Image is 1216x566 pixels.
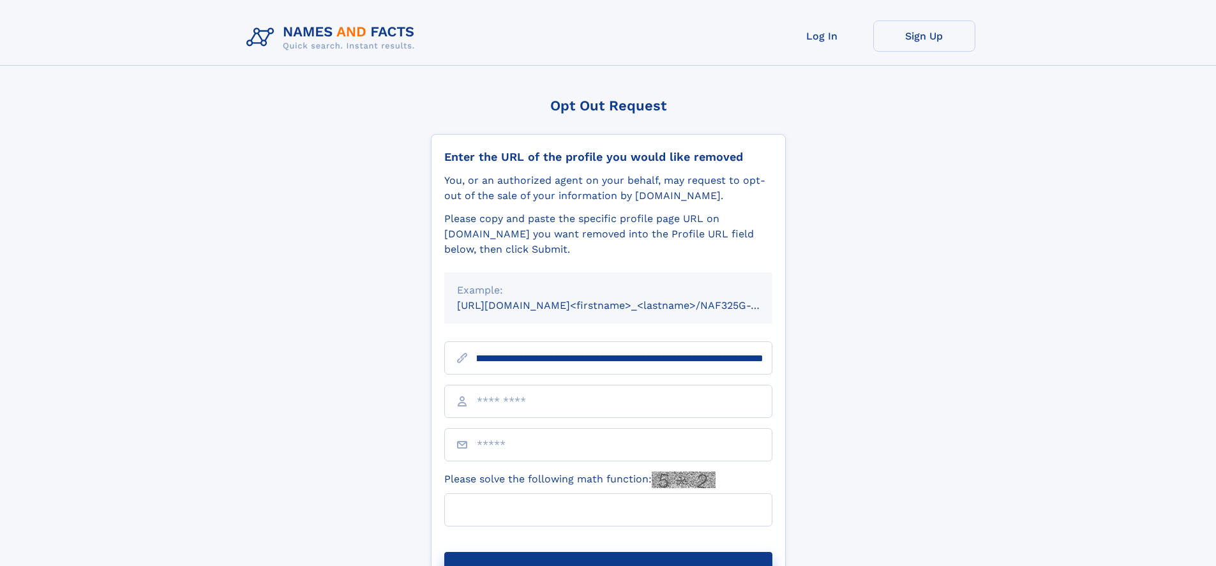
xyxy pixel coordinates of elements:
[457,283,760,298] div: Example:
[444,472,716,488] label: Please solve the following math function:
[431,98,786,114] div: Opt Out Request
[444,211,772,257] div: Please copy and paste the specific profile page URL on [DOMAIN_NAME] you want removed into the Pr...
[444,150,772,164] div: Enter the URL of the profile you would like removed
[241,20,425,55] img: Logo Names and Facts
[457,299,797,311] small: [URL][DOMAIN_NAME]<firstname>_<lastname>/NAF325G-xxxxxxxx
[873,20,975,52] a: Sign Up
[771,20,873,52] a: Log In
[444,173,772,204] div: You, or an authorized agent on your behalf, may request to opt-out of the sale of your informatio...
